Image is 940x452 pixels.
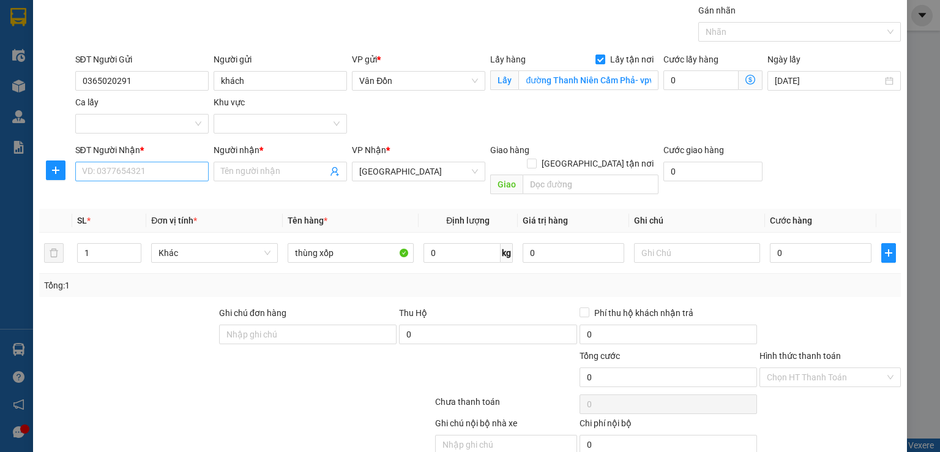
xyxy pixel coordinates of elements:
[151,216,197,225] span: Đơn vị tính
[44,279,364,292] div: Tổng: 1
[75,143,209,157] div: SĐT Người Nhận
[629,209,765,233] th: Ghi chú
[767,55,800,64] label: Ngày lấy
[537,157,658,170] span: [GEOGRAPHIC_DATA] tận nơi
[435,416,576,435] div: Ghi chú nội bộ nhà xe
[47,165,65,175] span: plus
[446,216,490,225] span: Định lượng
[523,216,568,225] span: Giá trị hàng
[580,351,620,361] span: Tổng cước
[745,75,755,85] span: dollar-circle
[288,216,327,225] span: Tên hàng
[589,306,698,320] span: Phí thu hộ khách nhận trả
[490,145,529,155] span: Giao hàng
[219,325,397,344] input: Ghi chú đơn hàng
[634,243,760,263] input: Ghi Chú
[881,243,896,263] button: plus
[663,162,763,181] input: Cước giao hàng
[518,70,658,90] input: Lấy tận nơi
[77,216,87,225] span: SL
[352,145,386,155] span: VP Nhận
[352,53,485,66] div: VP gửi
[399,308,427,318] span: Thu Hộ
[219,308,286,318] label: Ghi chú đơn hàng
[663,55,718,64] label: Cước lấy hàng
[523,175,658,194] input: Dọc đường
[159,244,270,262] span: Khác
[580,416,757,435] div: Chi phí nội bộ
[490,70,518,90] span: Lấy
[605,53,658,66] span: Lấy tận nơi
[490,175,523,194] span: Giao
[214,143,347,157] div: Người nhận
[663,70,739,90] input: Cước lấy hàng
[501,243,513,263] span: kg
[663,145,724,155] label: Cước giao hàng
[359,162,478,181] span: Hà Nội
[330,167,340,176] span: user-add
[775,74,882,88] input: Ngày lấy
[75,53,209,66] div: SĐT Người Gửi
[698,6,736,15] label: Gán nhãn
[75,97,99,107] label: Ca lấy
[770,216,812,225] span: Cước hàng
[434,395,578,416] div: Chưa thanh toán
[214,53,347,66] div: Người gửi
[46,160,65,180] button: plus
[523,243,624,263] input: 0
[44,243,64,263] button: delete
[759,351,841,361] label: Hình thức thanh toán
[214,96,347,109] div: Khu vực
[882,248,895,258] span: plus
[288,243,414,263] input: VD: Bàn, Ghế
[359,72,478,90] span: Vân Đồn
[490,55,526,64] span: Lấy hàng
